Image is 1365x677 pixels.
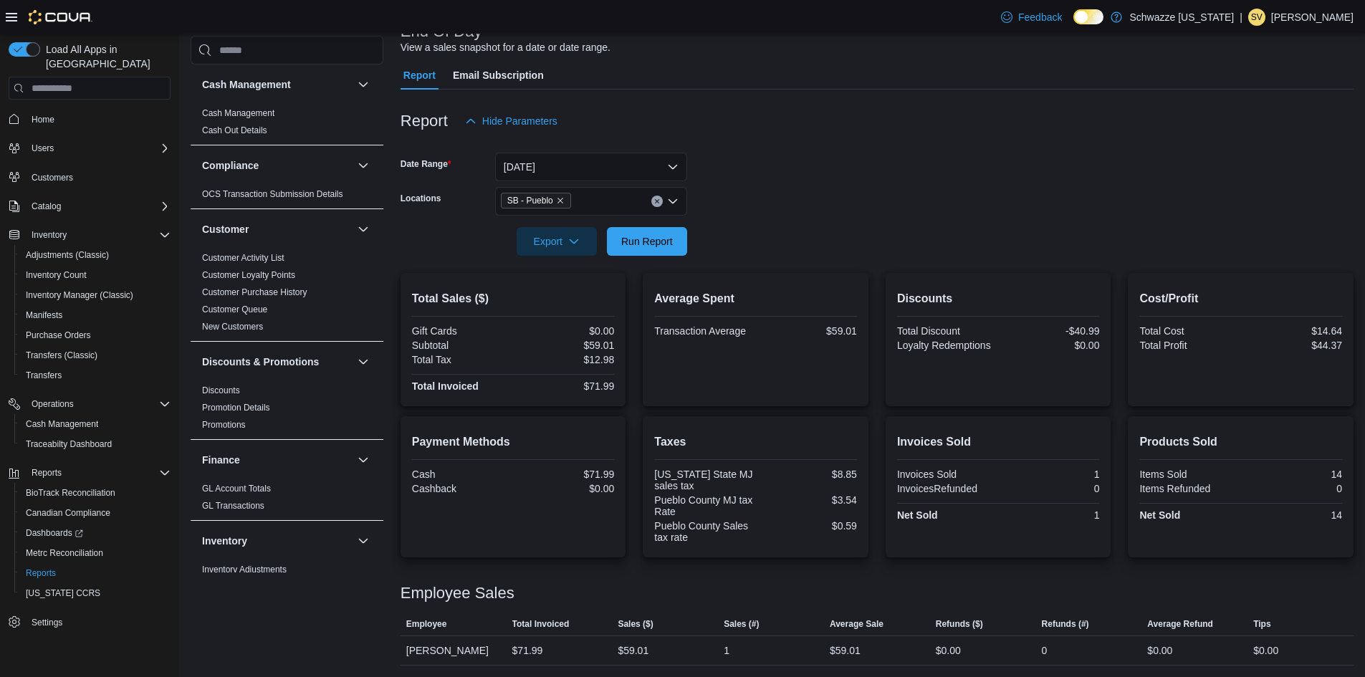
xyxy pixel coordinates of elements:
[1073,9,1103,24] input: Dark Mode
[525,227,588,256] span: Export
[1244,469,1342,480] div: 14
[512,618,570,630] span: Total Invoiced
[1139,325,1237,337] div: Total Cost
[14,265,176,285] button: Inventory Count
[897,509,938,521] strong: Net Sold
[3,463,176,483] button: Reports
[897,469,995,480] div: Invoices Sold
[412,354,510,365] div: Total Tax
[202,222,249,236] h3: Customer
[355,532,372,549] button: Inventory
[607,227,687,256] button: Run Report
[26,464,171,481] span: Reports
[26,309,62,321] span: Manifests
[1139,509,1180,521] strong: Net Sold
[1139,469,1237,480] div: Items Sold
[3,394,176,414] button: Operations
[897,325,995,337] div: Total Discount
[20,416,104,433] a: Cash Management
[20,367,171,384] span: Transfers
[26,395,171,413] span: Operations
[26,226,171,244] span: Inventory
[202,108,274,118] a: Cash Management
[26,198,171,215] span: Catalog
[202,287,307,297] a: Customer Purchase History
[202,483,271,494] span: GL Account Totals
[759,494,857,506] div: $3.54
[202,77,352,92] button: Cash Management
[26,614,68,631] a: Settings
[26,547,103,559] span: Metrc Reconciliation
[20,267,171,284] span: Inventory Count
[32,467,62,479] span: Reports
[20,524,171,542] span: Dashboards
[40,42,171,71] span: Load All Apps in [GEOGRAPHIC_DATA]
[516,354,614,365] div: $12.98
[651,196,663,207] button: Clear input
[412,433,615,451] h2: Payment Methods
[202,534,247,548] h3: Inventory
[202,385,240,395] a: Discounts
[191,105,383,145] div: Cash Management
[1244,325,1342,337] div: $14.64
[26,110,171,128] span: Home
[202,222,352,236] button: Customer
[1244,340,1342,351] div: $44.37
[667,196,679,207] button: Open list of options
[26,507,110,519] span: Canadian Compliance
[355,76,372,93] button: Cash Management
[191,480,383,520] div: Finance
[202,355,352,369] button: Discounts & Promotions
[202,500,264,512] span: GL Transactions
[20,585,171,602] span: Washington CCRS
[20,327,97,344] a: Purchase Orders
[26,169,79,186] a: Customers
[897,290,1100,307] h2: Discounts
[20,436,171,453] span: Traceabilty Dashboard
[936,618,983,630] span: Refunds ($)
[1147,642,1172,659] div: $0.00
[355,157,372,174] button: Compliance
[459,107,563,135] button: Hide Parameters
[14,503,176,523] button: Canadian Compliance
[14,305,176,325] button: Manifests
[654,469,752,491] div: [US_STATE] State MJ sales tax
[202,484,271,494] a: GL Account Totals
[14,325,176,345] button: Purchase Orders
[20,565,171,582] span: Reports
[191,382,383,439] div: Discounts & Promotions
[191,186,383,208] div: Compliance
[453,61,544,90] span: Email Subscription
[830,618,883,630] span: Average Sale
[512,642,543,659] div: $71.99
[3,225,176,245] button: Inventory
[202,385,240,396] span: Discounts
[1042,642,1048,659] div: 0
[830,642,861,659] div: $59.01
[26,464,67,481] button: Reports
[1139,433,1342,451] h2: Products Sold
[406,618,447,630] span: Employee
[202,125,267,135] a: Cash Out Details
[897,483,995,494] div: InvoicesRefunded
[26,527,83,539] span: Dashboards
[20,307,171,324] span: Manifests
[20,347,171,364] span: Transfers (Classic)
[14,543,176,563] button: Metrc Reconciliation
[20,585,106,602] a: [US_STATE] CCRS
[26,140,59,157] button: Users
[20,246,171,264] span: Adjustments (Classic)
[20,327,171,344] span: Purchase Orders
[618,618,653,630] span: Sales ($)
[3,138,176,158] button: Users
[482,114,557,128] span: Hide Parameters
[26,370,62,381] span: Transfers
[654,290,857,307] h2: Average Spent
[202,304,267,315] span: Customer Queue
[401,193,441,204] label: Locations
[202,270,295,280] a: Customer Loyalty Points
[20,267,92,284] a: Inventory Count
[20,504,116,522] a: Canadian Compliance
[26,350,97,361] span: Transfers (Classic)
[14,583,176,603] button: [US_STATE] CCRS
